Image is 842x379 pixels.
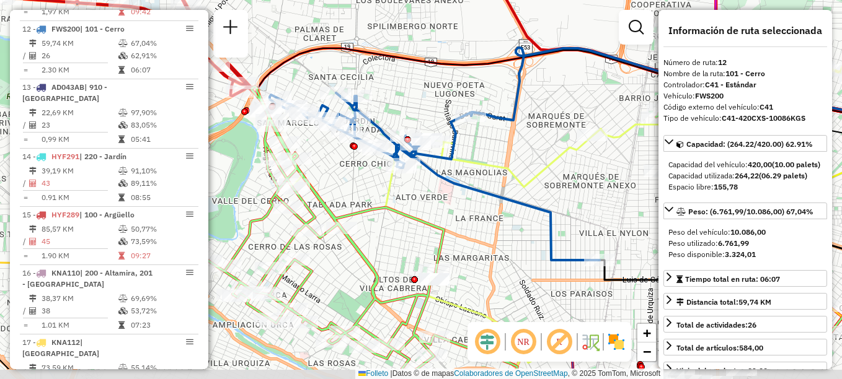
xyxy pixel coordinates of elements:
em: Opções [186,338,193,346]
td: 73.59 KM [41,362,118,374]
div: Capacidad: (264.22/420.00) 62.91% [663,154,827,198]
td: 09:27 [130,250,193,262]
font: 53,72% [131,306,157,315]
span: HYF291 [51,152,79,161]
td: = [22,64,29,76]
i: Tempo total em rota [118,194,125,201]
font: 73,59% [131,237,157,246]
strong: 264,22 [735,171,759,180]
td: 05:41 [130,133,193,146]
i: % de utilização do peso [118,225,128,233]
font: Capacidad del vehículo: [668,160,820,169]
td: 38 [41,305,118,317]
span: Exibir rótulo [544,327,574,357]
strong: 155,78 [714,182,738,191]
td: = [22,191,29,204]
span: KNA110 [51,268,80,277]
span: Ocultar deslocamento [472,327,502,357]
i: Tempo total em rota [118,321,125,329]
font: 62,91% [131,51,157,60]
a: Total de actividades:26 [663,316,827,333]
span: Total de actividades: [676,320,756,329]
a: Distancia total:59,74 KM [663,293,827,310]
a: Alejar [637,342,656,361]
i: Distância Total [29,295,37,302]
i: % de utilização da cubagem [118,307,128,315]
span: | 910 - [GEOGRAPHIC_DATA] [22,82,107,103]
span: + [643,325,651,341]
strong: 26 [748,320,756,329]
i: Distância Total [29,167,37,175]
strong: C41 [760,102,773,111]
em: Opções [186,211,193,218]
i: Total de Atividades [29,52,37,59]
i: Total de Atividades [29,180,37,187]
td: 0.91 KM [41,191,118,204]
td: 69,69% [130,292,193,305]
td: 45 [41,235,118,248]
span: HYF289 [51,210,79,219]
td: 43 [41,177,118,189]
a: Exibir filtros [624,15,649,40]
td: / [22,119,29,131]
strong: 101 - Cerro [725,69,765,78]
i: % de utilização da cubagem [118,121,128,129]
div: Viaje del conductor: 09:00 [676,365,768,377]
em: Opções [186,152,193,160]
font: Peso utilizado: [668,238,749,248]
td: / [22,305,29,317]
a: Nova sessão e pesquisa [218,15,243,43]
strong: 420,00 [748,160,772,169]
a: Peso: (6.761,99/10.086,00) 67,04% [663,203,827,219]
span: | 100 - Argüello [79,210,135,219]
td: 26 [41,50,118,62]
div: Tipo de vehículo: [663,113,827,124]
font: 15 - [22,210,36,219]
font: 12 - [22,24,36,33]
strong: C41-420CXS-10086KGS [722,113,805,123]
td: 08:55 [130,191,193,204]
strong: 584,00 [739,343,763,352]
i: % de utilização do peso [118,167,128,175]
a: Tiempo total en ruta: 06:07 [663,270,827,287]
span: | 220 - Jardín [79,152,126,161]
em: Opções [186,25,193,32]
td: 0,99 KM [41,133,118,146]
td: 22,69 KM [41,107,118,119]
td: 91,10% [130,165,193,177]
td: 2.30 KM [41,64,118,76]
td: 39,19 KM [41,165,118,177]
i: Total de Atividades [29,121,37,129]
font: Vehículo: [663,91,724,100]
td: 1,97 KM [41,6,118,18]
a: Acercar [637,324,656,342]
font: 13 - [22,82,36,92]
a: Colaboradores de OpenStreetMap [454,369,567,378]
font: Distancia total: [686,297,771,307]
td: 23 [41,119,118,131]
td: 09:42 [130,6,193,18]
span: Ocultar NR [508,327,538,357]
font: Controlador: [663,80,756,89]
strong: (06.29 palets) [759,171,807,180]
i: Distância Total [29,109,37,116]
td: 55,14% [130,362,193,374]
i: Tempo total em rota [118,252,125,259]
span: Capacidad: (264.22/420.00) 62.91% [686,139,813,149]
span: | 101 - Cerro [80,24,125,33]
font: 83,05% [131,120,157,129]
div: Peso disponible: [668,249,822,260]
font: 89,11% [131,178,157,188]
i: Distância Total [29,40,37,47]
span: Peso: (6.761,99/10.086,00) 67,04% [688,207,813,216]
strong: FWS200 [695,91,724,100]
i: Distância Total [29,225,37,233]
td: = [22,319,29,331]
td: 97,90% [130,107,193,119]
strong: 6.761,99 [718,238,749,248]
a: Total de artículos:584,00 [663,339,827,355]
span: | [GEOGRAPHIC_DATA] [22,338,99,358]
div: Peso: (6.761,99/10.086,00) 67,04% [663,222,827,265]
strong: 12 [718,58,727,67]
td: = [22,133,29,146]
